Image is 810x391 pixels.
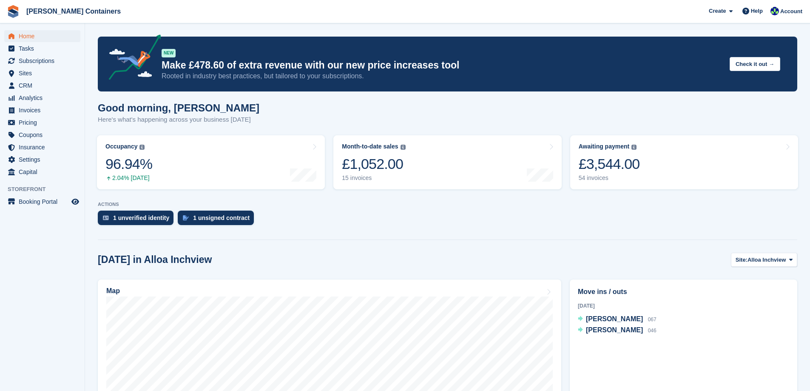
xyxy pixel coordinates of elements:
a: menu [4,196,80,208]
img: price-adjustments-announcement-icon-8257ccfd72463d97f412b2fc003d46551f7dbcb40ab6d574587a9cd5c0d94... [102,34,161,83]
span: [PERSON_NAME] [586,315,643,323]
a: Occupancy 96.94% 2.04% [DATE] [97,135,325,189]
span: Tasks [19,43,70,54]
a: Month-to-date sales £1,052.00 15 invoices [333,135,561,189]
p: Rooted in industry best practices, but tailored to your subscriptions. [162,71,723,81]
img: stora-icon-8386f47178a22dfd0bd8f6a31ec36ba5ce8667c1dd55bd0f319d3a0aa187defe.svg [7,5,20,18]
span: Alloa Inchview [747,256,786,264]
span: [PERSON_NAME] [586,326,643,334]
span: 046 [648,328,657,334]
a: menu [4,141,80,153]
span: Invoices [19,104,70,116]
a: [PERSON_NAME] 046 [578,325,657,336]
img: Audra Whitelaw [770,7,779,15]
button: Site: Alloa Inchview [731,253,797,267]
a: menu [4,92,80,104]
div: 54 invoices [579,174,640,182]
a: menu [4,43,80,54]
a: menu [4,30,80,42]
span: Insurance [19,141,70,153]
a: menu [4,104,80,116]
a: menu [4,129,80,141]
a: [PERSON_NAME] 067 [578,314,657,325]
p: ACTIONS [98,202,797,207]
a: Preview store [70,197,80,207]
span: Create [709,7,726,15]
div: NEW [162,49,176,57]
div: Month-to-date sales [342,143,398,150]
a: menu [4,67,80,79]
h2: Map [106,287,120,295]
a: menu [4,154,80,166]
div: 15 invoices [342,174,405,182]
div: Occupancy [105,143,137,150]
a: [PERSON_NAME] Containers [23,4,124,18]
span: Analytics [19,92,70,104]
div: Awaiting payment [579,143,630,150]
div: £3,544.00 [579,155,640,173]
h2: [DATE] in Alloa Inchview [98,254,212,265]
span: CRM [19,80,70,91]
h1: Good morning, [PERSON_NAME] [98,102,259,114]
a: 1 unverified identity [98,211,178,229]
div: 1 unsigned contract [193,214,250,221]
a: menu [4,117,80,128]
span: Booking Portal [19,196,70,208]
span: Sites [19,67,70,79]
span: Pricing [19,117,70,128]
img: icon-info-grey-7440780725fd019a000dd9b08b2336e03edf1995a4989e88bcd33f0948082b44.svg [139,145,145,150]
div: £1,052.00 [342,155,405,173]
h2: Move ins / outs [578,287,789,297]
img: icon-info-grey-7440780725fd019a000dd9b08b2336e03edf1995a4989e88bcd33f0948082b44.svg [401,145,406,150]
span: Coupons [19,129,70,141]
div: [DATE] [578,302,789,310]
a: 1 unsigned contract [178,211,258,229]
img: contract_signature_icon-13c848040528278c33f63329250d36e43548de30e8caae1d1a13099fd9432cc5.svg [183,215,189,220]
img: verify_identity-adf6edd0f0f0b5bbfe63781bf79b02c33cf7c696d77639b501bdc392416b5a36.svg [103,215,109,220]
div: 96.94% [105,155,152,173]
a: menu [4,80,80,91]
div: 2.04% [DATE] [105,174,152,182]
a: menu [4,55,80,67]
span: Subscriptions [19,55,70,67]
div: 1 unverified identity [113,214,169,221]
span: Capital [19,166,70,178]
span: Site: [736,256,747,264]
span: Settings [19,154,70,166]
span: Storefront [8,185,85,194]
a: menu [4,166,80,178]
span: Account [780,7,802,16]
span: 067 [648,317,657,323]
img: icon-info-grey-7440780725fd019a000dd9b08b2336e03edf1995a4989e88bcd33f0948082b44.svg [631,145,637,150]
p: Make £478.60 of extra revenue with our new price increases tool [162,59,723,71]
a: Awaiting payment £3,544.00 54 invoices [570,135,798,189]
span: Home [19,30,70,42]
p: Here's what's happening across your business [DATE] [98,115,259,125]
button: Check it out → [730,57,780,71]
span: Help [751,7,763,15]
